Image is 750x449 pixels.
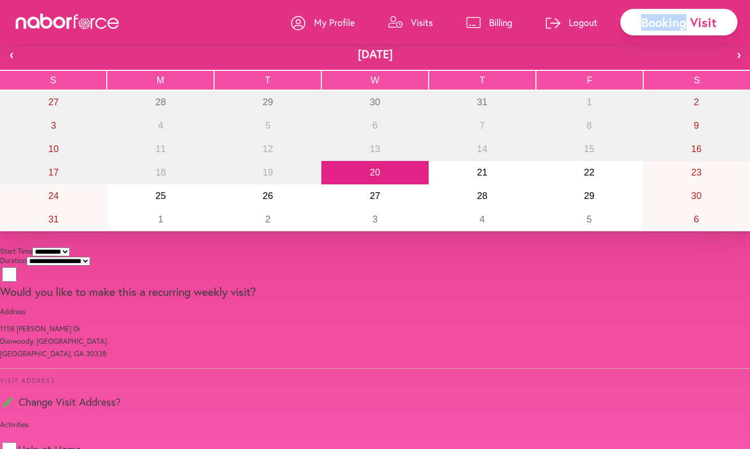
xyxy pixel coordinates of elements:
button: August 13, 2025 [321,138,429,161]
a: Logout [546,7,597,38]
button: August 12, 2025 [214,138,321,161]
button: August 25, 2025 [107,184,215,208]
button: August 21, 2025 [429,161,536,184]
button: July 29, 2025 [214,91,321,114]
abbr: August 30, 2025 [691,191,702,201]
abbr: August 23, 2025 [691,167,702,178]
button: [DATE] [23,39,727,70]
button: August 1, 2025 [536,91,643,114]
button: September 2, 2025 [214,208,321,231]
abbr: August 22, 2025 [584,167,594,178]
abbr: July 30, 2025 [370,97,380,107]
p: My Profile [314,16,355,29]
abbr: August 28, 2025 [477,191,488,201]
button: August 6, 2025 [321,114,429,138]
button: August 22, 2025 [536,161,643,184]
abbr: August 2, 2025 [694,97,699,107]
abbr: July 31, 2025 [477,97,488,107]
abbr: September 6, 2025 [694,214,699,224]
button: September 3, 2025 [321,208,429,231]
abbr: September 5, 2025 [586,214,592,224]
abbr: August 24, 2025 [48,191,59,201]
button: August 15, 2025 [536,138,643,161]
p: Billing [489,16,512,29]
button: September 4, 2025 [429,208,536,231]
abbr: August 9, 2025 [694,120,699,131]
abbr: August 14, 2025 [477,144,488,154]
button: August 7, 2025 [429,114,536,138]
button: September 6, 2025 [643,208,750,231]
abbr: August 4, 2025 [158,120,164,131]
button: August 11, 2025 [107,138,215,161]
button: August 23, 2025 [643,161,750,184]
abbr: August 7, 2025 [480,120,485,131]
abbr: Sunday [50,75,56,85]
abbr: August 10, 2025 [48,144,59,154]
button: August 26, 2025 [214,184,321,208]
abbr: August 15, 2025 [584,144,594,154]
button: August 14, 2025 [429,138,536,161]
abbr: August 31, 2025 [48,214,59,224]
button: July 28, 2025 [107,91,215,114]
p: Logout [569,16,597,29]
abbr: Thursday [480,75,485,85]
button: August 5, 2025 [214,114,321,138]
abbr: August 3, 2025 [51,120,56,131]
button: August 4, 2025 [107,114,215,138]
div: Booking Visit [620,9,737,35]
abbr: August 6, 2025 [372,120,378,131]
button: July 30, 2025 [321,91,429,114]
a: Billing [466,7,512,38]
abbr: August 16, 2025 [691,144,702,154]
a: Visits [388,7,433,38]
abbr: Friday [587,75,593,85]
abbr: August 12, 2025 [262,144,273,154]
abbr: Monday [157,75,165,85]
abbr: July 29, 2025 [262,97,273,107]
abbr: August 13, 2025 [370,144,380,154]
abbr: August 27, 2025 [370,191,380,201]
button: August 30, 2025 [643,184,750,208]
p: Visits [411,16,433,29]
abbr: September 2, 2025 [265,214,270,224]
abbr: August 11, 2025 [156,144,166,154]
abbr: August 26, 2025 [262,191,273,201]
button: September 1, 2025 [107,208,215,231]
abbr: August 17, 2025 [48,167,59,178]
button: August 19, 2025 [214,161,321,184]
button: August 27, 2025 [321,184,429,208]
abbr: August 18, 2025 [156,167,166,178]
button: August 20, 2025 [321,161,429,184]
abbr: August 21, 2025 [477,167,488,178]
abbr: Tuesday [265,75,271,85]
a: My Profile [291,7,355,38]
button: August 9, 2025 [643,114,750,138]
abbr: August 8, 2025 [586,120,592,131]
abbr: August 20, 2025 [370,167,380,178]
abbr: August 1, 2025 [586,97,592,107]
abbr: Saturday [694,75,700,85]
abbr: August 5, 2025 [265,120,270,131]
abbr: August 29, 2025 [584,191,594,201]
abbr: September 4, 2025 [480,214,485,224]
abbr: July 27, 2025 [48,97,59,107]
button: July 31, 2025 [429,91,536,114]
button: August 28, 2025 [429,184,536,208]
button: August 29, 2025 [536,184,643,208]
abbr: September 1, 2025 [158,214,164,224]
button: August 8, 2025 [536,114,643,138]
button: September 5, 2025 [536,208,643,231]
abbr: Wednesday [371,75,380,85]
button: › [727,39,750,70]
button: August 18, 2025 [107,161,215,184]
abbr: September 3, 2025 [372,214,378,224]
abbr: August 25, 2025 [156,191,166,201]
abbr: July 28, 2025 [156,97,166,107]
abbr: August 19, 2025 [262,167,273,178]
button: August 2, 2025 [643,91,750,114]
button: August 16, 2025 [643,138,750,161]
